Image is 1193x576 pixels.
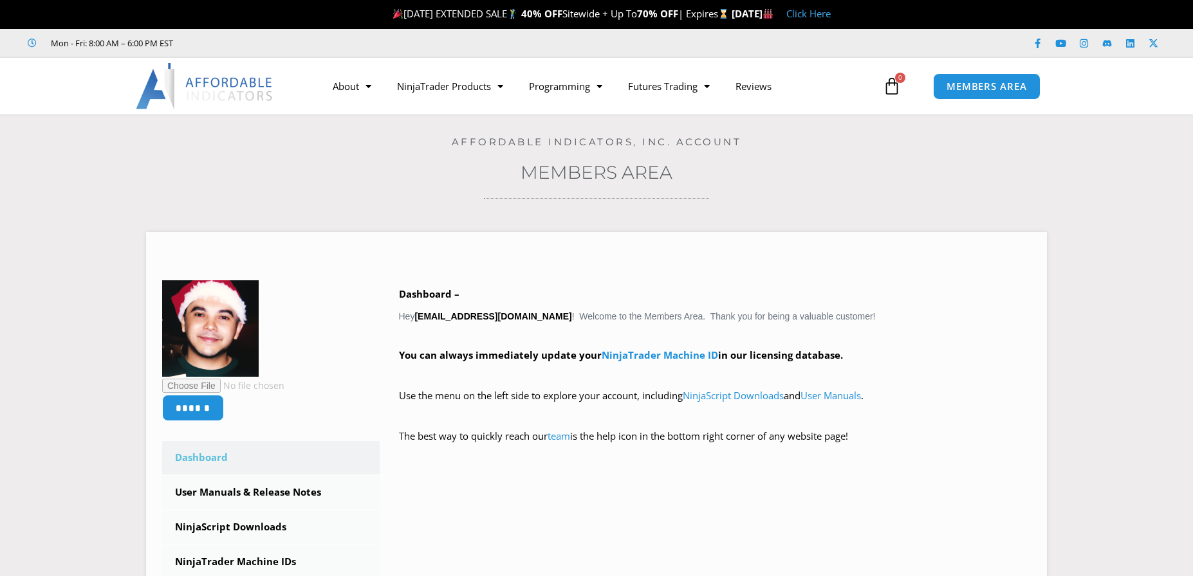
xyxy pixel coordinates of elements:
div: Hey ! Welcome to the Members Area. Thank you for being a valuable customer! [399,285,1031,464]
a: 0 [864,67,920,105]
img: 🏭 [763,9,773,19]
p: Use the menu on the left side to explore your account, including and . [399,387,1031,423]
strong: 40% OFF [521,7,562,20]
a: Affordable Indicators, Inc. Account [452,136,742,148]
span: [DATE] EXTENDED SALE Sitewide + Up To | Expires [390,7,731,20]
a: Futures Trading [615,71,723,101]
b: Dashboard – [399,287,459,300]
a: User Manuals [800,389,861,402]
a: Click Here [786,7,831,20]
nav: Menu [320,71,880,101]
img: ⌛ [719,9,728,19]
a: NinjaTrader Products [384,71,516,101]
a: team [548,429,570,442]
span: Mon - Fri: 8:00 AM – 6:00 PM EST [48,35,173,51]
a: NinjaScript Downloads [162,510,380,544]
span: MEMBERS AREA [947,82,1027,91]
a: About [320,71,384,101]
a: Members Area [521,161,672,183]
a: User Manuals & Release Notes [162,476,380,509]
a: NinjaScript Downloads [683,389,784,402]
iframe: Customer reviews powered by Trustpilot [191,37,384,50]
a: Dashboard [162,441,380,474]
a: Programming [516,71,615,101]
img: LogoAI | Affordable Indicators – NinjaTrader [136,63,274,109]
strong: You can always immediately update your in our licensing database. [399,348,843,361]
img: 🏌️‍♂️ [508,9,517,19]
strong: [DATE] [732,7,773,20]
img: 8ec936795e630731c4ddb60f56a298b7e3433a86c8f9453a4c4127cdbc104a3a [162,280,259,377]
a: MEMBERS AREA [933,73,1040,100]
strong: 70% OFF [637,7,678,20]
a: NinjaTrader Machine ID [602,348,718,361]
img: 🎉 [393,9,403,19]
strong: [EMAIL_ADDRESS][DOMAIN_NAME] [414,311,571,321]
span: 0 [895,73,905,83]
p: The best way to quickly reach our is the help icon in the bottom right corner of any website page! [399,428,1031,464]
a: Reviews [723,71,784,101]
